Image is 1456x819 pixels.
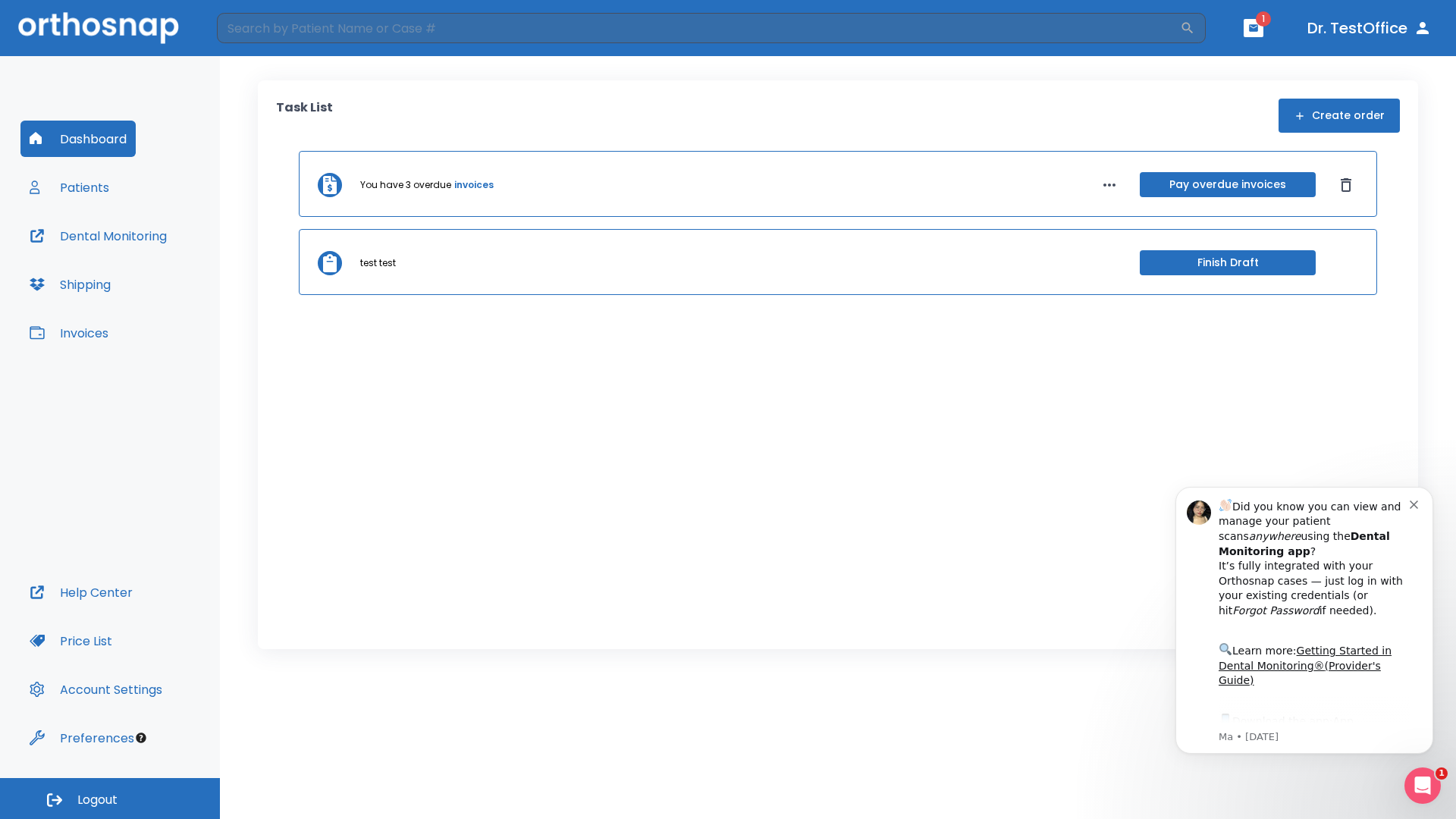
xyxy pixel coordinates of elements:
[360,256,396,270] p: test test
[1140,172,1316,197] button: Pay overdue invoices
[454,178,494,192] a: invoices
[20,169,118,206] button: Patients
[20,671,171,708] button: Account Settings
[20,315,118,351] button: Invoices
[20,266,120,303] button: Shipping
[360,178,451,192] p: You have 3 overdue
[20,623,121,659] button: Price List
[20,121,136,157] button: Dashboard
[276,99,333,133] p: Task List
[20,218,176,254] button: Dental Monitoring
[1436,767,1448,780] span: 1
[134,731,148,745] div: Tooltip anchor
[20,720,143,756] button: Preferences
[1153,468,1456,811] iframe: Intercom notifications message
[217,13,1180,43] input: Search by Patient Name or Case #
[1140,250,1316,275] button: Finish Draft
[1279,99,1400,133] button: Create order
[1334,173,1358,197] button: Dismiss
[77,792,118,808] span: Logout
[18,12,179,43] img: Orthosnap
[1301,14,1438,42] button: Dr. TestOffice
[1404,767,1441,804] iframe: Intercom live chat
[20,574,142,610] button: Help Center
[1256,11,1271,27] span: 1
